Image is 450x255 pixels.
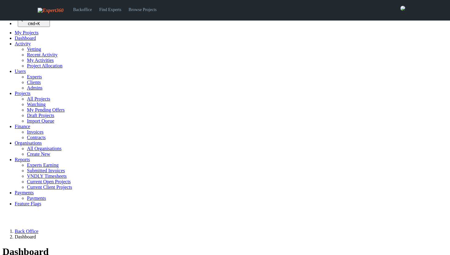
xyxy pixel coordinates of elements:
a: Vetting [27,47,41,52]
a: Dashboard [15,36,36,41]
a: Import Queue [27,118,54,124]
a: Project Allocation [27,63,62,68]
a: Create New [27,151,50,157]
a: Submitted Invoices [27,168,65,173]
a: Back Office [15,229,38,234]
button: Quick search... cmd+K [18,16,50,27]
a: Watching [27,102,46,107]
a: My Pending Offers [27,107,65,112]
a: Current Open Projects [27,179,71,184]
a: All Organisations [27,146,62,151]
a: Activity [15,41,31,46]
a: Draft Projects [27,113,54,118]
a: Clients [27,80,41,85]
a: Current Client Projects [27,185,72,190]
a: Feature Flags [15,201,41,206]
a: All Projects [27,96,50,101]
a: Recent Activity [27,52,58,57]
a: My Projects [15,30,39,35]
kbd: K [37,21,40,26]
img: Expert360 [38,8,63,13]
a: VNDLY Timesheets [27,173,67,179]
li: Dashboard [15,234,448,240]
a: Admins [27,85,43,90]
a: Experts Earning [27,162,59,168]
a: Payments [15,190,34,195]
a: Invoices [27,129,43,135]
a: Experts [27,74,42,79]
a: Payments [27,196,46,201]
a: Projects [15,91,31,96]
a: Users [15,69,26,74]
a: Reports [15,157,30,162]
a: My Activities [27,58,54,63]
a: Organisations [15,140,42,146]
a: Contracts [27,135,46,140]
img: 0421c9a1-ac87-4857-a63f-b59ed7722763-normal.jpeg [400,6,405,11]
div: + [20,21,47,26]
kbd: cmd [28,21,35,26]
a: Finance [15,124,30,129]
